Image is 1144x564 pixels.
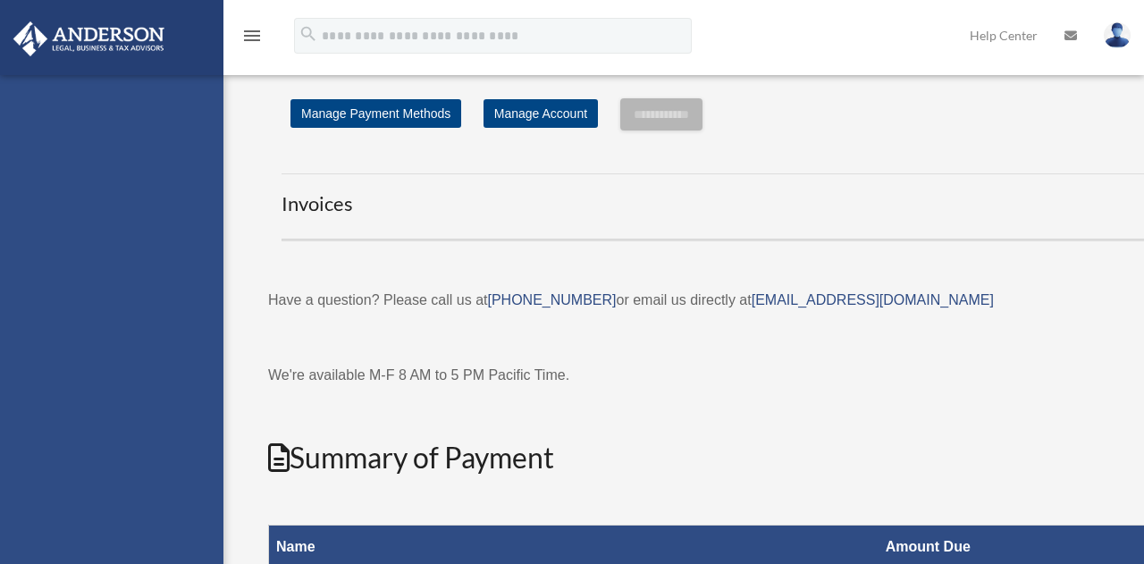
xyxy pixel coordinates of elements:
[290,99,461,128] a: Manage Payment Methods
[487,292,616,307] a: [PHONE_NUMBER]
[299,24,318,44] i: search
[484,99,598,128] a: Manage Account
[1104,22,1131,48] img: User Pic
[241,25,263,46] i: menu
[752,292,994,307] a: [EMAIL_ADDRESS][DOMAIN_NAME]
[241,31,263,46] a: menu
[8,21,170,56] img: Anderson Advisors Platinum Portal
